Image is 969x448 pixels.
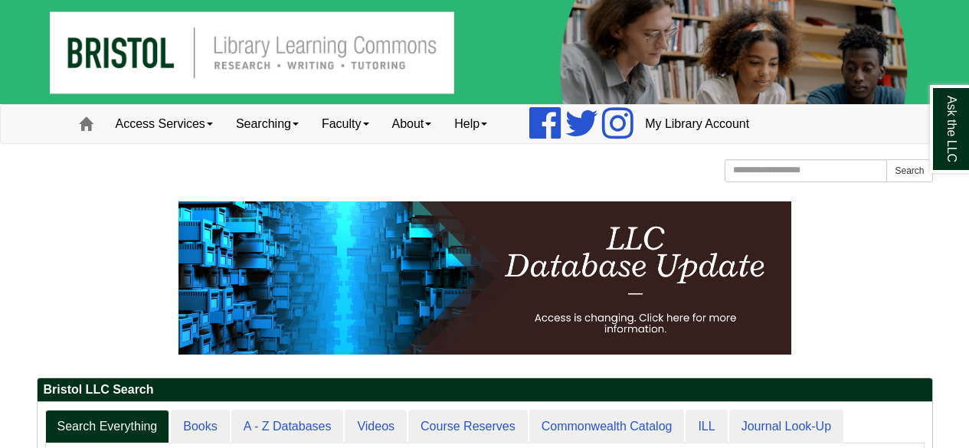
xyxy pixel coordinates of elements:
a: Course Reserves [408,410,528,444]
a: Access Services [104,105,224,143]
a: Videos [345,410,407,444]
a: About [381,105,444,143]
a: Help [443,105,499,143]
a: ILL [686,410,727,444]
a: Faculty [310,105,381,143]
button: Search [886,159,932,182]
img: HTML tutorial [178,201,791,355]
h2: Bristol LLC Search [38,378,932,402]
a: My Library Account [633,105,761,143]
a: A - Z Databases [231,410,344,444]
a: Commonwealth Catalog [529,410,685,444]
a: Books [171,410,229,444]
a: Searching [224,105,310,143]
a: Search Everything [45,410,170,444]
a: Journal Look-Up [729,410,843,444]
